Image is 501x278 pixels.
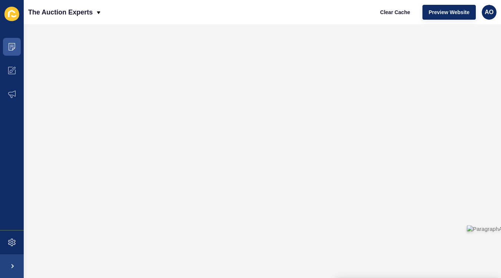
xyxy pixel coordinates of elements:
[422,5,476,20] button: Preview Website
[380,9,410,16] span: Clear Cache
[28,3,93,22] p: The Auction Experts
[429,9,470,16] span: Preview Website
[485,9,494,16] span: AO
[374,5,417,20] button: Clear Cache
